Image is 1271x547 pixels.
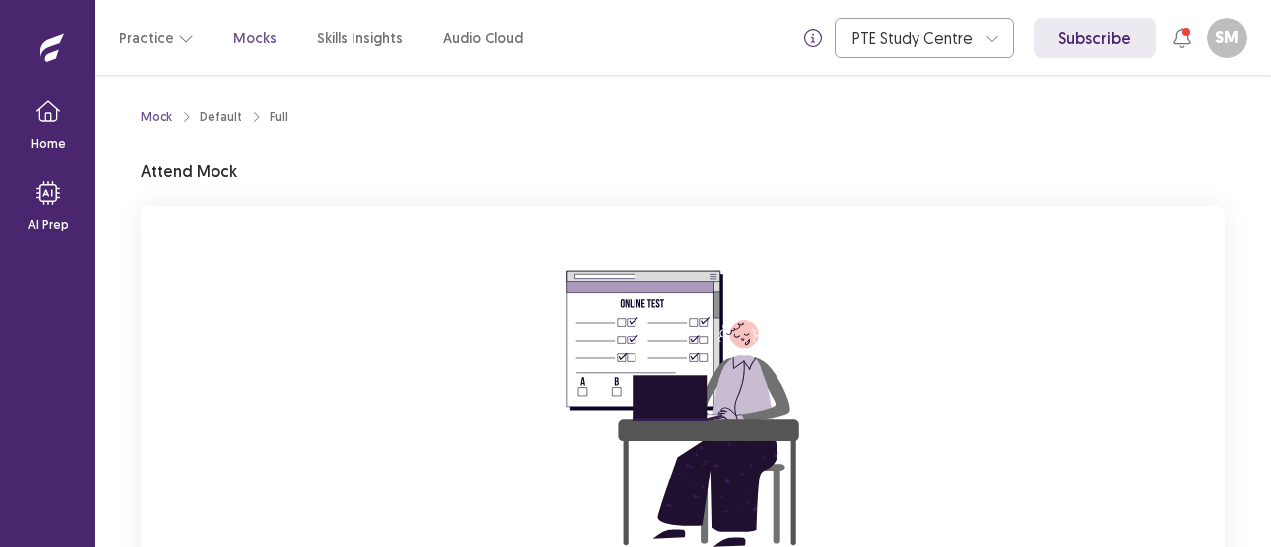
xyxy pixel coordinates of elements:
[200,108,242,126] div: Default
[317,28,403,49] a: Skills Insights
[852,19,975,57] div: PTE Study Centre
[270,108,288,126] div: Full
[141,108,288,126] nav: breadcrumb
[141,159,237,183] p: Attend Mock
[1207,18,1247,58] button: SM
[28,216,69,234] p: AI Prep
[795,20,831,56] button: info
[141,108,172,126] a: Mock
[31,135,66,153] p: Home
[233,28,277,49] a: Mocks
[1034,18,1156,58] a: Subscribe
[443,28,523,49] a: Audio Cloud
[119,20,194,56] button: Practice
